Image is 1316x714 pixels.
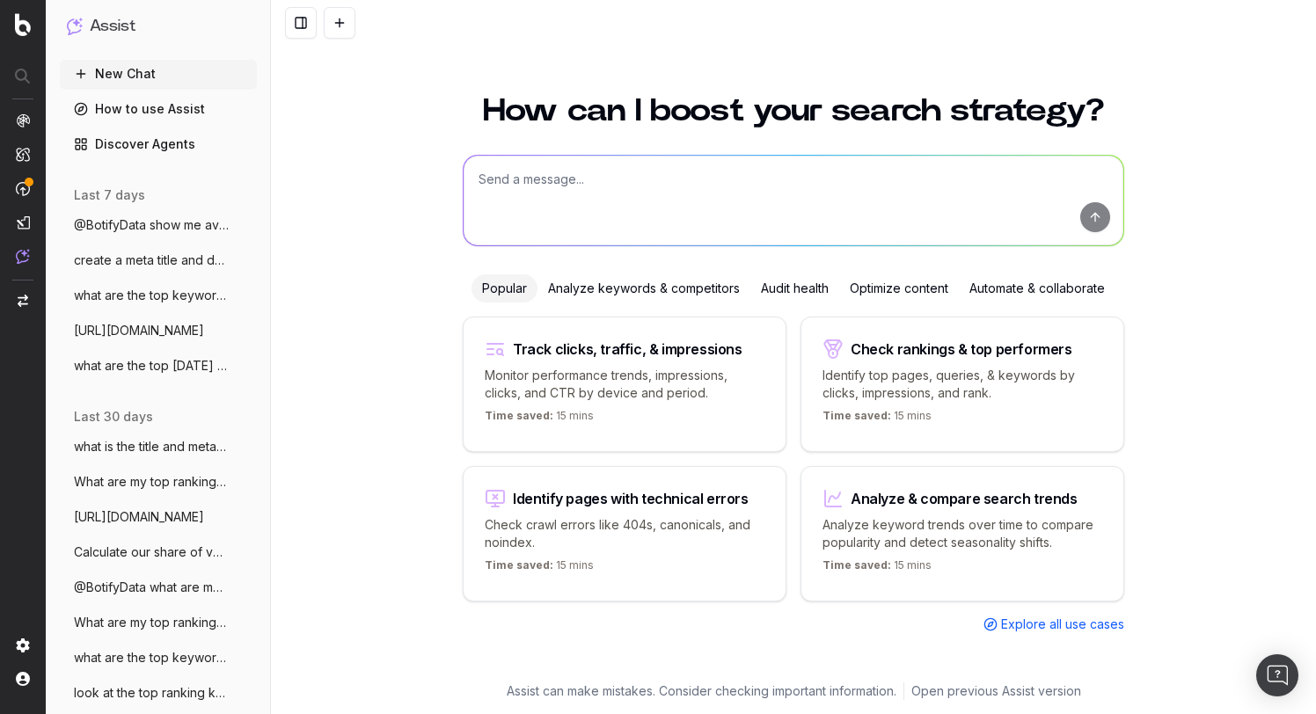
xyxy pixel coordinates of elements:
[513,492,749,506] div: Identify pages with technical errors
[16,638,30,652] img: Setting
[16,215,30,229] img: Studio
[74,579,229,596] span: @BotifyData what are my top keywords for
[16,147,30,162] img: Intelligence
[60,211,257,239] button: @BotifyData show me average impressions
[60,95,257,123] a: How to use Assist
[74,357,229,375] span: what are the top [DATE] keywords?
[959,274,1115,302] div: Automate & collaborate
[60,468,257,496] button: What are my top ranking pages for hallow
[472,274,537,302] div: Popular
[60,644,257,672] button: what are the top keywords for this page
[60,60,257,88] button: New Chat
[67,18,83,34] img: Assist
[983,616,1124,633] a: Explore all use cases
[822,558,891,572] span: Time saved:
[60,679,257,707] button: look at the top ranking keywords for thi
[74,508,204,526] span: [URL][DOMAIN_NAME]
[74,438,229,455] span: what is the title and meta description f
[507,682,896,700] p: Assist can make mistakes. Consider checking important information.
[15,13,31,36] img: Botify logo
[74,543,229,561] span: Calculate our share of voice for "What t
[74,649,229,667] span: what are the top keywords for this page
[911,682,1081,700] a: Open previous Assist version
[74,251,229,269] span: create a meta title and description for
[60,352,257,380] button: what are the top [DATE] keywords?
[839,274,959,302] div: Optimize content
[822,409,891,422] span: Time saved:
[485,409,553,422] span: Time saved:
[60,573,257,601] button: @BotifyData what are my top keywords for
[513,342,742,356] div: Track clicks, traffic, & impressions
[18,295,28,307] img: Switch project
[60,281,257,310] button: what are the top keywords for [DATE]
[16,181,30,196] img: Activation
[822,516,1102,551] p: Analyze keyword trends over time to compare popularity and detect seasonality shifts.
[1256,654,1298,696] div: Open Intercom Messenger
[74,684,229,702] span: look at the top ranking keywords for thi
[851,492,1078,506] div: Analyze & compare search trends
[74,322,204,339] span: [URL][DOMAIN_NAME]
[74,614,229,631] span: What are my top ranking pages?
[74,287,229,304] span: what are the top keywords for [DATE]
[74,408,153,426] span: last 30 days
[1001,616,1124,633] span: Explore all use cases
[16,113,30,127] img: Analytics
[485,558,594,579] p: 15 mins
[537,274,750,302] div: Analyze keywords & competitors
[16,672,30,686] img: My account
[60,538,257,566] button: Calculate our share of voice for "What t
[851,342,1072,356] div: Check rankings & top performers
[67,14,250,39] button: Assist
[485,558,553,572] span: Time saved:
[60,608,257,637] button: What are my top ranking pages?
[485,516,764,551] p: Check crawl errors like 404s, canonicals, and noindex.
[74,216,229,234] span: @BotifyData show me average impressions
[60,317,257,345] button: [URL][DOMAIN_NAME]
[463,95,1124,127] h1: How can I boost your search strategy?
[74,473,229,491] span: What are my top ranking pages for hallow
[750,274,839,302] div: Audit health
[60,130,257,158] a: Discover Agents
[60,246,257,274] button: create a meta title and description for
[60,503,257,531] button: [URL][DOMAIN_NAME]
[822,558,932,579] p: 15 mins
[60,433,257,461] button: what is the title and meta description f
[90,14,135,39] h1: Assist
[485,367,764,402] p: Monitor performance trends, impressions, clicks, and CTR by device and period.
[822,409,932,430] p: 15 mins
[16,249,30,264] img: Assist
[74,186,145,204] span: last 7 days
[485,409,594,430] p: 15 mins
[822,367,1102,402] p: Identify top pages, queries, & keywords by clicks, impressions, and rank.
